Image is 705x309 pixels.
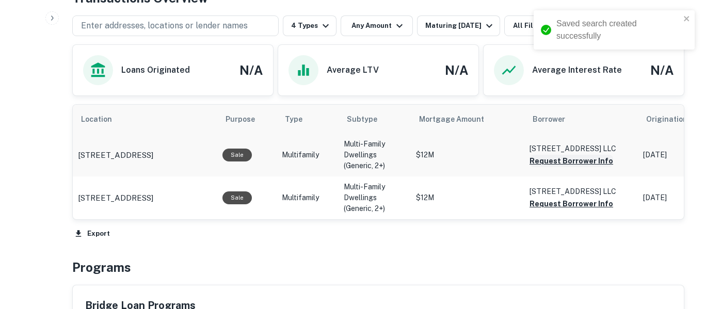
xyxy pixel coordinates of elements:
p: Multifamily [282,150,333,160]
p: Multi-Family Dwellings (Generic, 2+) [344,139,406,171]
p: [STREET_ADDRESS] LLC [530,186,633,197]
iframe: Chat Widget [653,226,705,276]
h4: N/A [239,61,263,79]
span: Location [81,113,125,125]
th: Borrower [524,105,638,134]
div: Saved search created successfully [556,18,680,42]
p: [STREET_ADDRESS] [78,149,153,161]
p: Enter addresses, locations or lender names [81,20,248,32]
h6: Average Interest Rate [532,64,622,76]
th: Mortgage Amount [411,105,524,134]
h4: Programs [72,258,131,277]
button: Export [72,226,113,241]
button: Enter addresses, locations or lender names [72,15,279,36]
button: Any Amount [341,15,413,36]
div: Maturing [DATE] [425,20,495,32]
p: [STREET_ADDRESS] LLC [530,143,633,154]
p: [STREET_ADDRESS] [78,192,153,204]
button: All Filters [504,15,556,36]
span: Purpose [226,113,268,125]
a: [STREET_ADDRESS] [78,149,212,161]
div: scrollable content [73,105,684,219]
h6: Average LTV [327,64,379,76]
th: Purpose [217,105,277,134]
div: Sale [222,191,252,204]
th: Location [73,105,217,134]
th: Type [277,105,339,134]
h4: N/A [650,61,674,79]
p: Multi-Family Dwellings (Generic, 2+) [344,182,406,214]
button: Request Borrower Info [530,155,613,167]
p: Multifamily [282,192,333,203]
button: close [683,14,691,24]
a: [STREET_ADDRESS] [78,192,212,204]
p: $12M [416,150,519,160]
button: Request Borrower Info [530,198,613,210]
h4: N/A [445,61,468,79]
th: Subtype [339,105,411,134]
button: Maturing [DATE] [417,15,500,36]
span: Subtype [347,113,377,125]
p: $12M [416,192,519,203]
span: Type [285,113,302,125]
span: Mortgage Amount [419,113,498,125]
h6: Loans Originated [121,64,190,76]
button: 4 Types [283,15,337,36]
span: Borrower [533,113,565,125]
div: Sale [222,149,252,161]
